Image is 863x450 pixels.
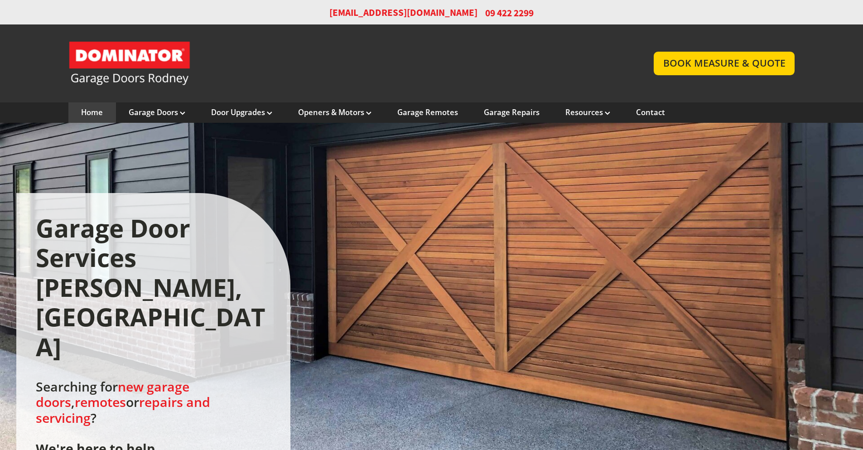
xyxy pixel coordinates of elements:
[654,52,795,75] a: BOOK MEASURE & QUOTE
[36,213,271,362] h1: Garage Door Services [PERSON_NAME], [GEOGRAPHIC_DATA]
[81,107,103,117] a: Home
[485,6,534,19] span: 09 422 2299
[636,107,665,117] a: Contact
[211,107,272,117] a: Door Upgrades
[129,107,185,117] a: Garage Doors
[75,393,126,411] a: remotes
[565,107,610,117] a: Resources
[36,378,189,411] a: new garage doors
[298,107,371,117] a: Openers & Motors
[36,393,210,426] a: repairs and servicing
[397,107,458,117] a: Garage Remotes
[484,107,540,117] a: Garage Repairs
[329,6,477,19] a: [EMAIL_ADDRESS][DOMAIN_NAME]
